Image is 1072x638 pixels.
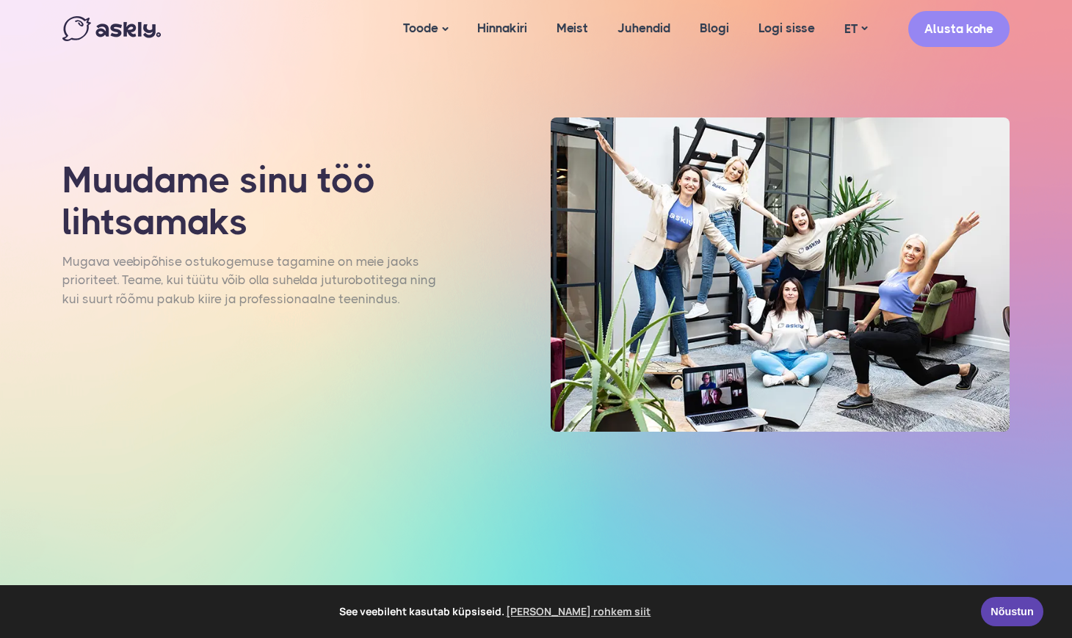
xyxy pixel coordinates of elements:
a: ET [830,18,882,40]
a: learn more about cookies [504,601,653,623]
h1: Muudame sinu töö lihtsamaks [62,160,440,244]
p: Selleks oleme loonud Askly chat’i, et [PERSON_NAME] veebis klienditoe taset kõrgemale. [62,326,440,363]
a: Nõustun [981,597,1043,626]
a: Alusta kohe [908,11,1010,47]
img: Askly [62,16,161,41]
p: Mugava veebipõhise ostukogemuse tagamine on meie jaoks prioriteet. Teame, kui tüütu võib olla suh... [62,263,440,319]
span: See veebileht kasutab küpsiseid. [21,601,971,623]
